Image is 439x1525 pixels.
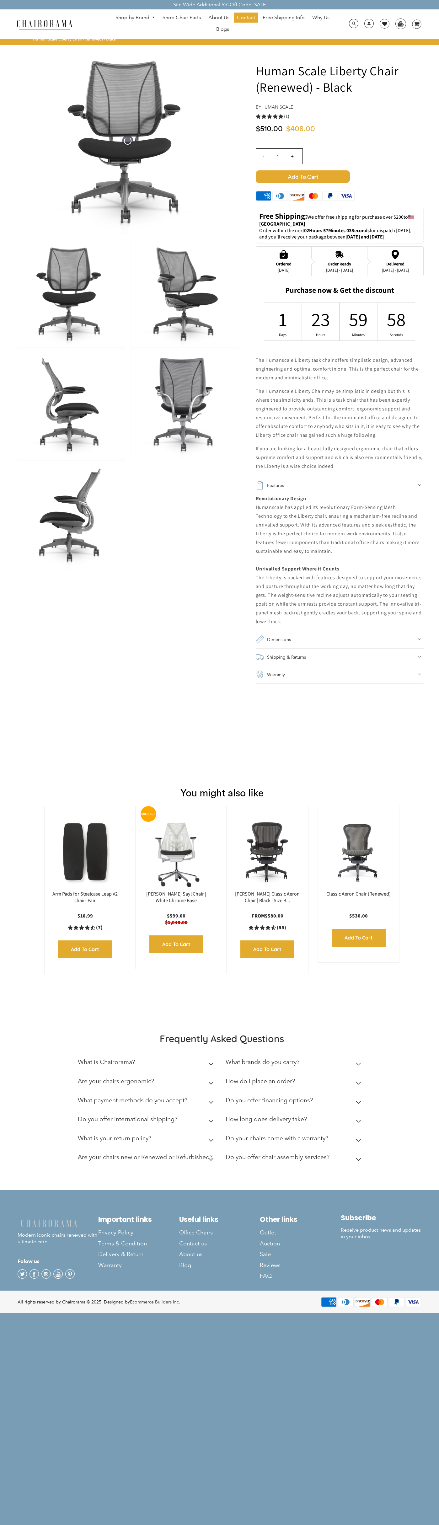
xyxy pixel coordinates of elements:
[234,13,258,23] a: Contact
[267,653,306,661] h2: Shipping & Returns
[382,268,409,273] div: [DATE] - [DATE]
[256,666,424,683] summary: Warranty
[226,1116,307,1123] h2: How long does delivery take?
[317,307,325,331] div: 23
[345,233,384,240] strong: [DATE] and [DATE]
[260,1240,280,1247] span: Auction
[213,24,232,34] a: Blogs
[17,461,125,569] img: Human Scale Liberty Chair (Renewed) - Black - chairorama
[226,1135,328,1142] h2: Do your chairs come with a warranty?
[382,261,409,266] div: Delivered
[309,13,333,23] a: Why Us
[78,1078,154,1085] h2: Are your chairs ergonomic?
[276,268,292,273] div: [DATE]
[226,1073,364,1092] summary: How do I place an order?
[78,1097,187,1104] h2: What payment methods do you accept?
[256,670,264,678] img: guarantee.png
[78,1153,212,1161] h2: Are your chairs new or Renewed or Refurbished?
[149,935,203,953] input: Add to Cart
[130,1299,180,1305] a: Ecommerce Builders Inc.
[98,1262,122,1269] span: Warranty
[163,14,201,21] span: Shop Chair Parts
[279,332,287,337] div: Days
[216,26,229,33] span: Blogs
[260,1238,340,1249] a: Auction
[142,812,211,891] img: Herman Miller Sayl Chair | White Chrome Base - chairorama
[18,1218,80,1229] img: chairorama
[98,1240,147,1247] span: Terms & Condition
[226,1153,329,1161] h2: Do you offer chair assembly services?
[226,1092,364,1111] summary: Do you offer financing options?
[260,1215,340,1224] h2: Other links
[226,1097,313,1104] h2: Do you offer financing options?
[267,635,291,644] h2: Dimensions
[112,13,158,23] a: Shop by Brand
[260,1271,340,1281] a: FAQ
[256,62,424,95] h1: Human Scale Liberty Chair (Renewed) - Black
[205,13,233,23] a: About Us
[233,924,302,931] a: 4.5 rating (55 votes)
[341,1227,421,1240] p: Receive product news and updates in your inbox
[17,239,125,347] img: Human Scale Liberty Chair (Renewed) - Black - chairorama
[392,332,400,337] div: Seconds
[259,221,305,227] strong: [GEOGRAPHIC_DATA]
[98,1215,179,1224] h2: Important links
[226,1058,299,1066] h2: What brands do you carry?
[78,1111,216,1130] summary: Do you offer international shipping?
[256,565,340,572] b: Unrivalled Support Where it Counts
[349,912,368,919] span: $530.00
[256,170,350,183] span: Add to Cart
[326,891,391,897] a: Classic Aeron Chair (Renewed)
[78,1033,366,1045] h2: Frequently Asked Questions
[260,1229,276,1236] span: Outlet
[276,261,292,266] div: Ordered
[98,1251,143,1258] span: Delivery & Return
[260,1251,271,1258] span: Sale
[326,261,353,266] div: Order Ready
[179,1240,207,1247] span: Contact us
[78,1092,216,1111] summary: What payment methods do you accept?
[179,1251,202,1258] span: About us
[261,104,293,110] a: Human Scale
[233,812,302,891] img: Herman Miller Classic Aeron Chair | Black | Size B (Renewed) - chairorama
[256,477,424,494] summary: Features
[260,1262,281,1269] span: Reviews
[240,940,294,958] input: Add to Cart
[167,912,185,919] span: $599.00
[259,211,307,221] strong: Free Shipping:
[18,1218,98,1245] p: Modern iconic chairs renewed with ultimate care.
[256,170,424,183] button: Add to Cart
[317,332,325,337] div: Hours
[78,1135,151,1142] h2: What is your return policy?
[78,912,93,919] span: $18.99
[277,924,286,931] span: (55)
[256,286,424,298] h2: Purchase now & Get the discount
[98,1249,179,1260] a: Delivery & Return
[51,812,120,891] img: Arm Pads for Steelcase Leap V2 chair- Pair - chairorama
[256,495,306,502] b: Revolutionary Design
[354,332,362,337] div: Minutes
[279,307,287,331] div: 1
[235,891,300,904] a: [PERSON_NAME] Classic Aeron Chair | Black | Size B...
[324,812,393,891] a: Classic Aeron Chair (Renewed) - chairorama Classic Aeron Chair (Renewed) - chairorama
[98,1238,179,1249] a: Terms & Condition
[256,104,424,110] h4: by
[260,1260,340,1270] a: Reviews
[5,780,439,799] h1: You might also like
[78,1149,216,1168] summary: Are your chairs new or Renewed or Refurbished?
[256,113,424,120] a: 5.0 rating (1 votes)
[131,350,238,458] img: Human Scale Liberty Chair (Renewed) - Black - chairorama
[285,149,300,164] input: +
[256,631,424,648] summary: Dimensions
[260,1249,340,1260] a: Sale
[18,1258,98,1265] h4: Folow us
[284,113,289,120] span: (1)
[392,307,400,331] div: 58
[78,1130,216,1149] summary: What is your return policy?
[179,1262,191,1269] span: Blog
[256,149,271,164] input: -
[259,227,420,241] p: Order within the next for dispatch [DATE], and you'll receive your package between
[396,19,405,28] img: WhatsApp_Image_2024-07-12_at_16.23.01.webp
[34,47,222,235] img: Human Scale Liberty Chair (Renewed) - Black - chairorama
